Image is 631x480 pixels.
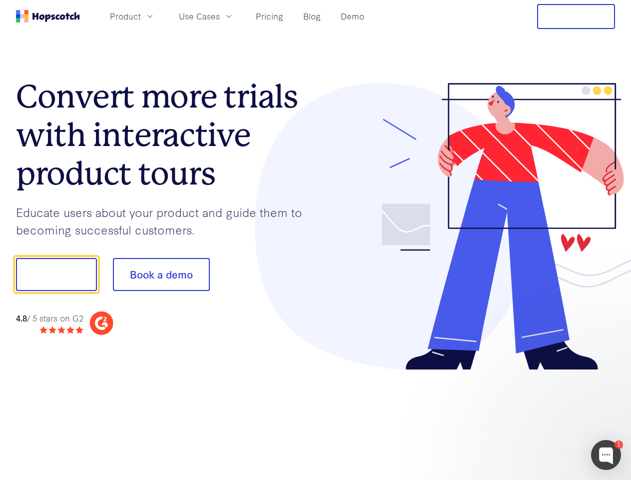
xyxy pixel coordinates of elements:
button: Book a demo [113,258,210,291]
strong: 4.8 [16,312,27,323]
button: Free Trial [537,4,615,29]
div: 1 [615,440,623,449]
a: Home [16,10,80,22]
span: Use Cases [179,10,220,22]
h1: Convert more trials with interactive product tours [16,77,316,192]
a: Demo [337,8,368,24]
button: Show me! [16,258,97,291]
span: Product [110,10,141,22]
a: Pricing [252,8,287,24]
div: / 5 stars on G2 [16,312,83,324]
p: Educate users about your product and guide them to becoming successful customers. [16,203,316,238]
button: Product [104,8,161,24]
button: Use Cases [173,8,240,24]
a: Blog [299,8,325,24]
